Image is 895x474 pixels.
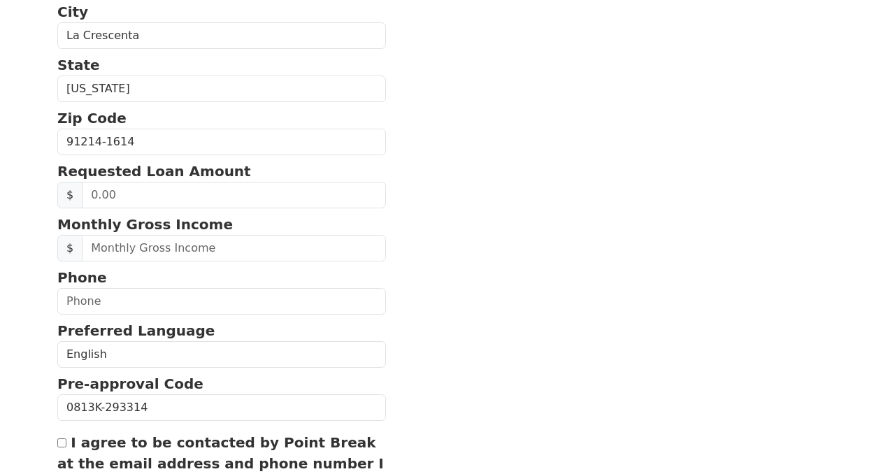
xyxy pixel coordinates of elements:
input: Zip Code [57,129,386,155]
span: $ [57,182,83,208]
strong: Phone [57,269,106,286]
strong: City [57,3,88,20]
strong: Pre-approval Code [57,375,203,392]
input: Monthly Gross Income [82,235,386,261]
input: Phone [57,288,386,315]
strong: Preferred Language [57,322,215,339]
strong: Requested Loan Amount [57,163,251,180]
span: $ [57,235,83,261]
input: 0.00 [82,182,386,208]
strong: Zip Code [57,110,127,127]
strong: State [57,57,100,73]
input: Pre-approval Code [57,394,386,421]
p: Monthly Gross Income [57,214,386,235]
input: City [57,22,386,49]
